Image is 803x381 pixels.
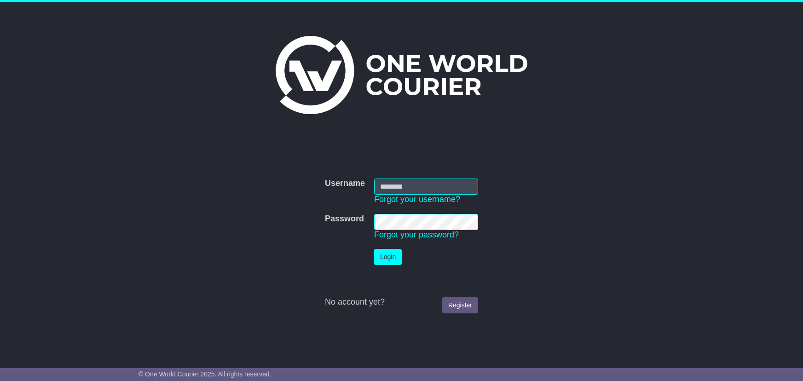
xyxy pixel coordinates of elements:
[325,214,364,224] label: Password
[276,36,527,114] img: One World
[374,249,402,265] button: Login
[325,297,478,307] div: No account yet?
[442,297,478,313] a: Register
[139,370,272,378] span: © One World Courier 2025. All rights reserved.
[374,195,460,204] a: Forgot your username?
[325,179,365,189] label: Username
[374,230,459,239] a: Forgot your password?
